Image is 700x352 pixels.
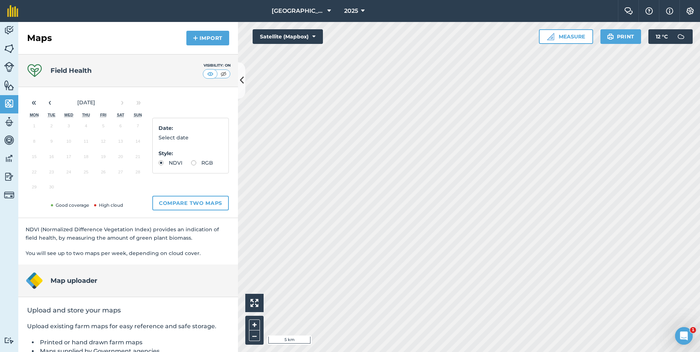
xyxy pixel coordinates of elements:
[666,7,673,15] img: svg+xml;base64,PHN2ZyB4bWxucz0iaHR0cDovL3d3dy53My5vcmcvMjAwMC9zdmciIHdpZHRoPSIxNyIgaGVpZ2h0PSIxNy...
[60,135,77,151] button: 10 September 2025
[674,29,688,44] img: svg+xml;base64,PD94bWwgdmVyc2lvbj0iMS4wIiBlbmNvZGluZz0idXRmLTgiPz4KPCEtLSBHZW5lcmF0b3I6IEFkb2JlIE...
[4,43,14,54] img: svg+xml;base64,PHN2ZyB4bWxucz0iaHR0cDovL3d3dy53My5vcmcvMjAwMC9zdmciIHdpZHRoPSI1NiIgaGVpZ2h0PSI2MC...
[100,113,107,117] abbr: Friday
[675,327,693,345] iframe: Intercom live chat
[26,272,43,289] img: Map uploader logo
[4,98,14,109] img: svg+xml;base64,PHN2ZyB4bWxucz0iaHR0cDovL3d3dy53My5vcmcvMjAwMC9zdmciIHdpZHRoPSI1NiIgaGVpZ2h0PSI2MC...
[152,196,229,210] button: Compare two maps
[134,113,142,117] abbr: Sunday
[60,166,77,181] button: 24 September 2025
[60,151,77,166] button: 17 September 2025
[43,151,60,166] button: 16 September 2025
[4,171,14,182] img: svg+xml;base64,PD94bWwgdmVyc2lvbj0iMS4wIiBlbmNvZGluZz0idXRmLTgiPz4KPCEtLSBHZW5lcmF0b3I6IEFkb2JlIE...
[4,153,14,164] img: svg+xml;base64,PD94bWwgdmVyc2lvbj0iMS4wIiBlbmNvZGluZz0idXRmLTgiPz4KPCEtLSBHZW5lcmF0b3I6IEFkb2JlIE...
[93,202,123,208] span: High cloud
[129,166,146,181] button: 28 September 2025
[547,33,554,40] img: Ruler icon
[82,113,90,117] abbr: Thursday
[130,94,146,111] button: »
[95,166,112,181] button: 26 September 2025
[27,306,229,315] h2: Upload and store your maps
[129,120,146,135] button: 7 September 2025
[112,166,129,181] button: 27 September 2025
[77,120,94,135] button: 4 September 2025
[26,249,231,257] p: You will see up to two maps per week, depending on cloud cover.
[43,120,60,135] button: 2 September 2025
[95,151,112,166] button: 19 September 2025
[253,29,323,44] button: Satellite (Mapbox)
[60,120,77,135] button: 3 September 2025
[600,29,641,44] button: Print
[249,319,260,330] button: +
[4,116,14,127] img: svg+xml;base64,PD94bWwgdmVyc2lvbj0iMS4wIiBlbmNvZGluZz0idXRmLTgiPz4KPCEtLSBHZW5lcmF0b3I6IEFkb2JlIE...
[344,7,358,15] span: 2025
[43,135,60,151] button: 9 September 2025
[206,70,215,78] img: svg+xml;base64,PHN2ZyB4bWxucz0iaHR0cDovL3d3dy53My5vcmcvMjAwMC9zdmciIHdpZHRoPSI1MCIgaGVpZ2h0PSI0MC...
[51,65,92,76] h4: Field Health
[114,94,130,111] button: ›
[624,7,633,15] img: Two speech bubbles overlapping with the left bubble in the forefront
[64,113,74,117] abbr: Wednesday
[117,113,124,117] abbr: Saturday
[112,151,129,166] button: 20 September 2025
[129,135,146,151] button: 14 September 2025
[7,5,18,17] img: fieldmargin Logo
[77,166,94,181] button: 25 September 2025
[26,94,42,111] button: «
[43,181,60,196] button: 30 September 2025
[58,94,114,111] button: [DATE]
[49,202,89,208] span: Good coverage
[129,151,146,166] button: 21 September 2025
[690,327,696,333] span: 1
[159,125,173,131] strong: Date :
[686,7,695,15] img: A cog icon
[26,181,43,196] button: 29 September 2025
[539,29,593,44] button: Measure
[42,94,58,111] button: ‹
[645,7,654,15] img: A question mark icon
[4,190,14,200] img: svg+xml;base64,PD94bWwgdmVyc2lvbj0iMS4wIiBlbmNvZGluZz0idXRmLTgiPz4KPCEtLSBHZW5lcmF0b3I6IEFkb2JlIE...
[27,32,52,44] h2: Maps
[4,25,14,36] img: svg+xml;base64,PD94bWwgdmVyc2lvbj0iMS4wIiBlbmNvZGluZz0idXRmLTgiPz4KPCEtLSBHZW5lcmF0b3I6IEFkb2JlIE...
[26,120,43,135] button: 1 September 2025
[4,337,14,344] img: svg+xml;base64,PD94bWwgdmVyc2lvbj0iMS4wIiBlbmNvZGluZz0idXRmLTgiPz4KPCEtLSBHZW5lcmF0b3I6IEFkb2JlIE...
[77,99,95,106] span: [DATE]
[4,135,14,146] img: svg+xml;base64,PD94bWwgdmVyc2lvbj0iMS4wIiBlbmNvZGluZz0idXRmLTgiPz4KPCEtLSBHZW5lcmF0b3I6IEFkb2JlIE...
[249,330,260,341] button: –
[159,160,182,165] label: NDVI
[112,120,129,135] button: 6 September 2025
[38,338,229,347] li: Printed or hand drawn farm maps
[112,135,129,151] button: 13 September 2025
[4,80,14,91] img: svg+xml;base64,PHN2ZyB4bWxucz0iaHR0cDovL3d3dy53My5vcmcvMjAwMC9zdmciIHdpZHRoPSI1NiIgaGVpZ2h0PSI2MC...
[272,7,324,15] span: [GEOGRAPHIC_DATA][PERSON_NAME]
[607,32,614,41] img: svg+xml;base64,PHN2ZyB4bWxucz0iaHR0cDovL3d3dy53My5vcmcvMjAwMC9zdmciIHdpZHRoPSIxOSIgaGVpZ2h0PSIyNC...
[26,225,231,242] p: NDVI (Normalized Difference Vegetation Index) provides an indication of field health, by measurin...
[95,120,112,135] button: 5 September 2025
[648,29,693,44] button: 12 °C
[95,135,112,151] button: 12 September 2025
[186,31,229,45] button: Import
[30,113,39,117] abbr: Monday
[656,29,668,44] span: 12 ° C
[26,151,43,166] button: 15 September 2025
[77,135,94,151] button: 11 September 2025
[43,166,60,181] button: 23 September 2025
[51,276,97,286] h4: Map uploader
[159,134,223,142] p: Select date
[250,299,258,307] img: Four arrows, one pointing top left, one top right, one bottom right and the last bottom left
[26,135,43,151] button: 8 September 2025
[27,322,229,331] p: Upload existing farm maps for easy reference and safe storage.
[191,160,213,165] label: RGB
[26,166,43,181] button: 22 September 2025
[159,150,173,157] strong: Style :
[219,70,228,78] img: svg+xml;base64,PHN2ZyB4bWxucz0iaHR0cDovL3d3dy53My5vcmcvMjAwMC9zdmciIHdpZHRoPSI1MCIgaGVpZ2h0PSI0MC...
[4,62,14,72] img: svg+xml;base64,PD94bWwgdmVyc2lvbj0iMS4wIiBlbmNvZGluZz0idXRmLTgiPz4KPCEtLSBHZW5lcmF0b3I6IEFkb2JlIE...
[48,113,55,117] abbr: Tuesday
[77,151,94,166] button: 18 September 2025
[193,34,198,42] img: svg+xml;base64,PHN2ZyB4bWxucz0iaHR0cDovL3d3dy53My5vcmcvMjAwMC9zdmciIHdpZHRoPSIxNCIgaGVpZ2h0PSIyNC...
[203,63,231,68] div: Visibility: On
